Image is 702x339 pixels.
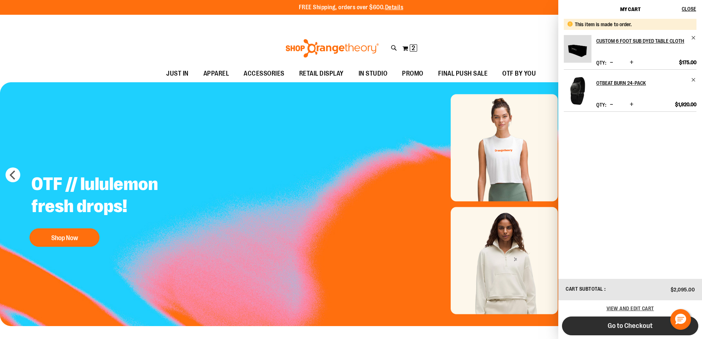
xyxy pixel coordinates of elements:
[620,6,640,12] span: My Cart
[608,59,615,66] button: Decrease product quantity
[6,167,20,182] button: prev
[26,167,209,225] h2: OTF // lululemon fresh drops!
[244,65,284,82] span: ACCESSORIES
[196,65,237,82] a: APPAREL
[431,65,495,82] a: FINAL PUSH SALE
[575,21,691,27] div: This item is made to order.
[236,65,292,82] a: ACCESSORIES
[299,65,344,82] span: RETAIL DISPLAY
[564,35,591,63] img: Custom 6 foot Sub Dyed Table Cloth
[203,65,229,82] span: APPAREL
[502,65,536,82] span: OTF BY YOU
[564,77,591,110] a: OTbeat Burn 24-pack
[670,309,691,330] button: Hello, have a question? Let’s chat.
[385,4,404,11] a: Details
[608,322,653,330] span: Go to Checkout
[596,77,687,89] h2: OTbeat Burn 24-pack
[292,65,351,82] a: RETAIL DISPLAY
[607,305,654,311] a: View and edit cart
[671,287,695,293] span: $2,095.00
[566,286,603,292] span: Cart Subtotal
[628,59,635,66] button: Increase product quantity
[395,65,431,82] a: PROMO
[596,35,687,47] h2: Custom 6 foot Sub Dyed Table Cloth
[596,102,606,108] label: Qty
[679,59,696,66] span: $175.00
[359,65,388,82] span: IN STUDIO
[564,77,591,105] img: OTbeat Burn 24-pack
[438,65,488,82] span: FINAL PUSH SALE
[29,228,99,247] button: Shop Now
[166,65,189,82] span: JUST IN
[351,65,395,82] a: IN STUDIO
[564,35,591,68] a: Custom 6 foot Sub Dyed Table Cloth
[412,44,415,52] span: 2
[159,65,196,82] a: JUST IN
[596,60,606,66] label: Qty
[284,39,380,58] img: Shop Orangetheory
[495,65,543,82] a: OTF BY YOU
[564,19,696,69] li: Product
[596,77,696,89] a: OTbeat Burn 24-pack
[596,35,696,47] a: Custom 6 foot Sub Dyed Table Cloth
[564,69,696,112] li: Product
[628,101,635,108] button: Increase product quantity
[682,6,696,12] span: Close
[562,316,698,335] button: Go to Checkout
[608,101,615,108] button: Decrease product quantity
[26,167,209,250] a: OTF // lululemon fresh drops! Shop Now
[402,65,423,82] span: PROMO
[675,101,696,108] span: $1,920.00
[299,3,404,12] p: FREE Shipping, orders over $600.
[691,77,696,83] a: Remove item
[691,35,696,41] a: Remove item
